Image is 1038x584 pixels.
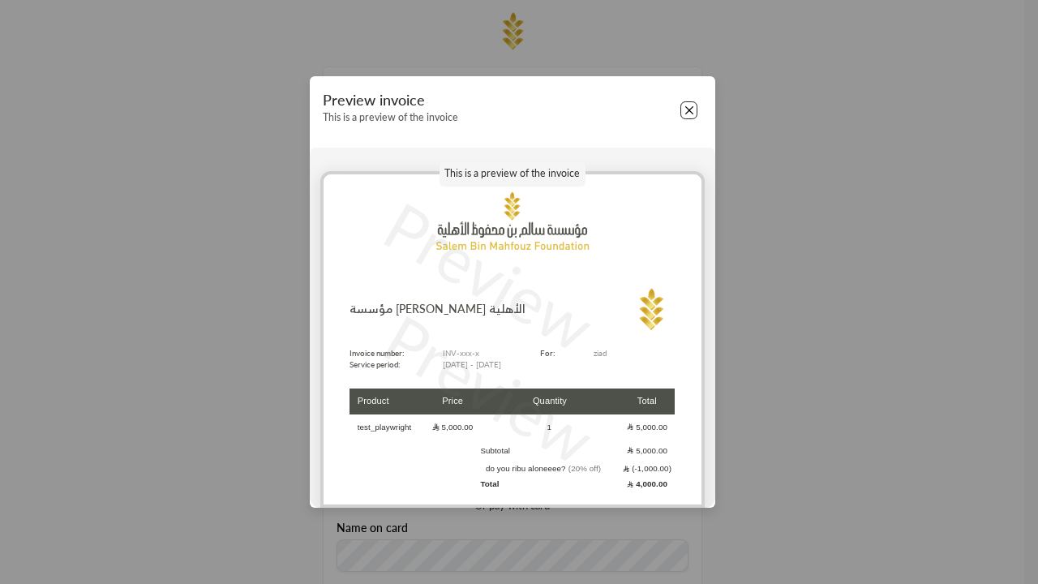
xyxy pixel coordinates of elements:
[680,101,698,119] button: Close
[425,416,480,438] td: 5,000.00
[350,416,425,438] td: test_playwright
[440,161,585,187] p: This is a preview of the invoice
[480,476,619,492] td: Total
[620,476,675,492] td: 4,000.00
[620,463,675,474] td: (-1,000.00)
[568,464,601,473] span: (20% off)
[480,440,619,462] td: Subtotal
[594,347,675,359] p: ziad
[350,347,404,359] p: Invoice number:
[350,359,404,371] p: Service period:
[480,463,619,474] td: do you ribu aloneeee?
[626,286,675,334] img: Logo
[620,389,675,415] th: Total
[620,440,675,462] td: 5,000.00
[620,416,675,438] td: 5,000.00
[367,290,611,487] p: Preview
[350,387,675,495] table: Products
[324,174,701,272] img: hdromg_oukvb.png
[323,112,458,124] p: This is a preview of the invoice
[323,92,458,109] p: Preview invoice
[367,177,611,375] p: Preview
[350,389,425,415] th: Product
[350,301,525,318] p: مؤسسة [PERSON_NAME] الأهلية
